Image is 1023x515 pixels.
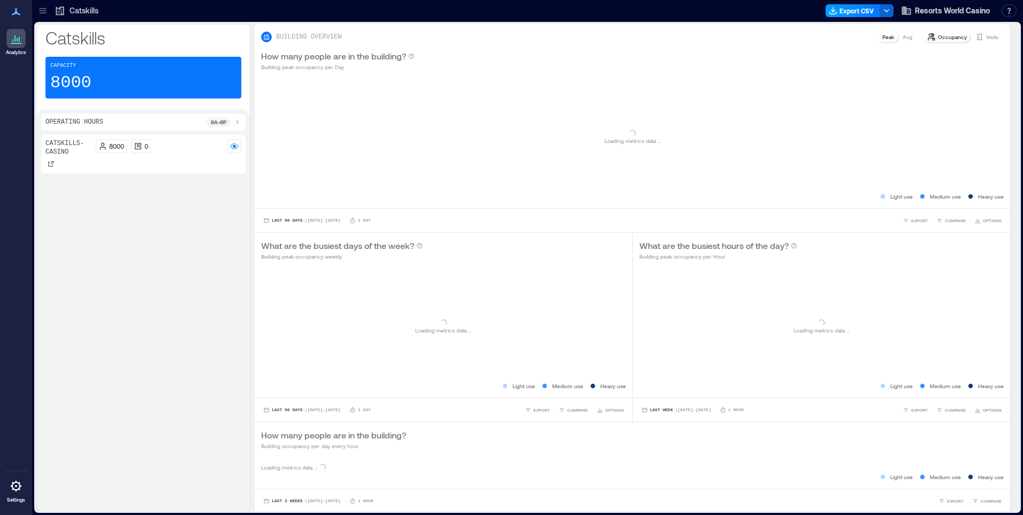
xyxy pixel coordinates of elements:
p: Settings [7,497,25,503]
p: Loading metrics data ... [793,326,850,335]
p: Operating Hours [45,118,103,126]
p: Medium use [930,473,961,481]
p: Avg [903,33,912,41]
span: COMPARE [945,217,966,224]
p: Building peak occupancy per Day [261,63,415,71]
span: OPTIONS [983,217,1002,224]
button: EXPORT [523,405,552,415]
button: COMPARE [934,405,968,415]
button: Resorts World Casino [898,2,993,19]
a: Settings [3,473,29,506]
p: Medium use [930,192,961,201]
span: COMPARE [567,407,588,413]
p: Catskills [45,27,241,48]
button: Last 90 Days |[DATE]-[DATE] [261,215,343,226]
button: COMPARE [556,405,590,415]
p: 1 Day [358,217,371,224]
p: Heavy use [978,382,1004,390]
p: Peak [882,33,894,41]
span: EXPORT [911,407,928,413]
button: Last Week |[DATE]-[DATE] [639,405,713,415]
p: Light use [890,192,913,201]
p: Building peak occupancy weekly [261,252,423,261]
span: EXPORT [911,217,928,224]
button: Last 3 Weeks |[DATE]-[DATE] [261,496,343,506]
p: Light use [890,473,913,481]
span: COMPARE [945,407,966,413]
button: Export CSV [826,4,880,17]
span: EXPORT [947,498,964,504]
p: 1 Hour [358,498,373,504]
p: What are the busiest hours of the day? [639,239,789,252]
p: Medium use [552,382,583,390]
a: Analytics [3,26,29,59]
p: Heavy use [978,192,1004,201]
p: Loading metrics data ... [261,463,317,472]
button: COMPARE [934,215,968,226]
p: 8000 [50,72,91,94]
p: 8a - 6p [211,118,226,126]
span: Resorts World Casino [915,5,990,16]
p: Analytics [6,49,26,56]
p: Occupancy [938,33,967,41]
span: COMPARE [981,498,1002,504]
p: 8000 [109,142,124,150]
p: How many people are in the building? [261,429,406,442]
p: Capacity [50,62,76,70]
span: EXPORT [533,407,550,413]
p: How many people are in the building? [261,50,406,63]
button: OPTIONS [972,215,1004,226]
button: EXPORT [900,405,930,415]
p: 0 [144,142,148,150]
p: Light use [513,382,535,390]
p: Building occupancy per day every hour [261,442,406,450]
button: EXPORT [900,215,930,226]
span: OPTIONS [983,407,1002,413]
p: Loading metrics data ... [605,137,661,145]
p: Catskills- Casino [45,139,91,156]
p: What are the busiest days of the week? [261,239,414,252]
p: Heavy use [600,382,626,390]
p: Visits [986,33,998,41]
p: Catskills [70,5,98,16]
button: OPTIONS [594,405,626,415]
p: Loading metrics data ... [415,326,471,335]
p: 1 Day [358,407,371,413]
p: 1 Hour [728,407,744,413]
p: BUILDING OVERVIEW [276,33,341,41]
button: OPTIONS [972,405,1004,415]
p: Building peak occupancy per Hour [639,252,797,261]
button: COMPARE [970,496,1004,506]
span: OPTIONS [605,407,624,413]
p: Light use [890,382,913,390]
button: Last 90 Days |[DATE]-[DATE] [261,405,343,415]
button: EXPORT [936,496,966,506]
p: Heavy use [978,473,1004,481]
p: Medium use [930,382,961,390]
